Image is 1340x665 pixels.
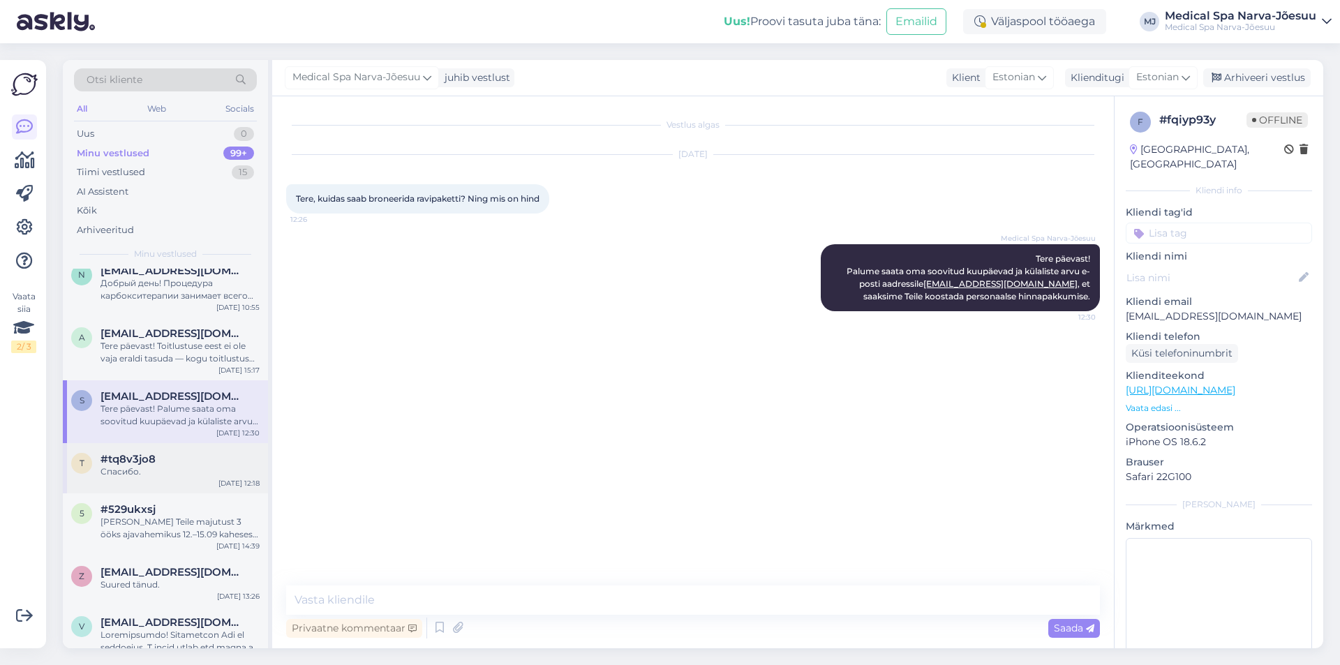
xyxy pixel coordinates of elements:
[1126,249,1312,264] p: Kliendi nimi
[1001,233,1096,244] span: Medical Spa Narva-Jõesuu
[100,578,260,591] div: Suured tänud.
[724,15,750,28] b: Uus!
[286,148,1100,160] div: [DATE]
[292,70,420,85] span: Medical Spa Narva-Jõesuu
[1126,223,1312,244] input: Lisa tag
[296,193,539,204] span: Tere, kuidas saab broneerida ravipaketti? Ning mis on hind
[290,214,343,225] span: 12:26
[1126,519,1312,534] p: Märkmed
[1126,329,1312,344] p: Kliendi telefon
[1126,184,1312,197] div: Kliendi info
[1140,12,1159,31] div: MJ
[100,453,156,465] span: #tq8v3jo8
[1126,402,1312,414] p: Vaata edasi ...
[79,332,85,343] span: a
[218,478,260,488] div: [DATE] 12:18
[144,100,169,118] div: Web
[234,127,254,141] div: 0
[1130,142,1284,172] div: [GEOGRAPHIC_DATA], [GEOGRAPHIC_DATA]
[232,165,254,179] div: 15
[1165,10,1316,22] div: Medical Spa Narva-Jõesuu
[1043,312,1096,322] span: 12:30
[286,119,1100,131] div: Vestlus algas
[1126,205,1312,220] p: Kliendi tag'id
[11,290,36,353] div: Vaata siia
[216,302,260,313] div: [DATE] 10:55
[1126,368,1312,383] p: Klienditeekond
[1054,622,1094,634] span: Saada
[100,390,246,403] span: sabsuke@hotmail.com
[1136,70,1179,85] span: Estonian
[100,516,260,541] div: [PERSON_NAME] Teile majutust 3 ööks ajavahemikus 12.–15.09 kaheses standardtoas. Majutuse hind: 6...
[77,185,128,199] div: AI Assistent
[1246,112,1308,128] span: Offline
[1065,70,1124,85] div: Klienditugi
[100,277,260,302] div: Добрый день! Процедура карбокситерапии занимает всего около 10 минут.
[1126,498,1312,511] div: [PERSON_NAME]
[80,508,84,518] span: 5
[79,621,84,632] span: v
[216,541,260,551] div: [DATE] 14:39
[1126,435,1312,449] p: iPhone OS 18.6.2
[80,458,84,468] span: t
[100,403,260,428] div: Tere päevast! Palume saata oma soovitud kuupäevad ja külaliste arvu e-posti aadressile [EMAIL_ADD...
[1159,112,1246,128] div: # fqiyp93y
[78,269,85,280] span: n
[1126,309,1312,324] p: [EMAIL_ADDRESS][DOMAIN_NAME]
[923,278,1078,289] a: [EMAIL_ADDRESS][DOMAIN_NAME]
[1138,117,1143,127] span: f
[77,204,97,218] div: Kõik
[100,503,156,516] span: #529ukxsj
[77,127,94,141] div: Uus
[217,591,260,602] div: [DATE] 13:26
[216,428,260,438] div: [DATE] 12:30
[77,165,145,179] div: Tiimi vestlused
[87,73,142,87] span: Otsi kliente
[1203,68,1311,87] div: Arhiveeri vestlus
[223,100,257,118] div: Socials
[1126,420,1312,435] p: Operatsioonisüsteem
[286,619,422,638] div: Privaatne kommentaar
[100,340,260,365] div: Tere päevast! Toitlustuse eest ei ole vaja eraldi tasuda — kogu toitlustus on juba retriidi hinna...
[218,365,260,375] div: [DATE] 15:17
[79,571,84,581] span: z
[11,71,38,98] img: Askly Logo
[946,70,981,85] div: Klient
[1126,455,1312,470] p: Brauser
[1126,470,1312,484] p: Safari 22G100
[77,223,134,237] div: Arhiveeritud
[724,13,881,30] div: Proovi tasuta juba täna:
[886,8,946,35] button: Emailid
[439,70,510,85] div: juhib vestlust
[134,248,197,260] span: Minu vestlused
[100,629,260,654] div: Loremipsumdo! Sitametcon Adi el seddoeius. T incid utlab etd magna a enimad mini veniamqu nostru ...
[992,70,1035,85] span: Estonian
[1126,270,1296,285] input: Lisa nimi
[223,147,254,160] div: 99+
[1126,384,1235,396] a: [URL][DOMAIN_NAME]
[1165,22,1316,33] div: Medical Spa Narva-Jõesuu
[1126,294,1312,309] p: Kliendi email
[963,9,1106,34] div: Väljaspool tööaega
[80,395,84,405] span: s
[1126,344,1238,363] div: Küsi telefoninumbrit
[74,100,90,118] div: All
[11,341,36,353] div: 2 / 3
[100,616,246,629] span: vladimirovna76@bk.ru
[77,147,149,160] div: Minu vestlused
[100,465,260,478] div: Спасибо.
[100,264,246,277] span: natalja-filippova@bk.ru
[100,566,246,578] span: zoja.mandla@mail.ee
[100,327,246,340] span: airimyrk@gmail.com
[1165,10,1332,33] a: Medical Spa Narva-JõesuuMedical Spa Narva-Jõesuu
